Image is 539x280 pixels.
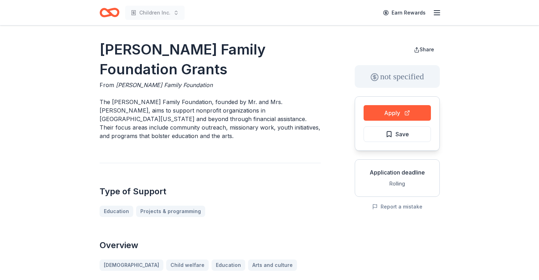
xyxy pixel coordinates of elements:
div: not specified [355,65,440,88]
h2: Type of Support [100,186,321,197]
a: Earn Rewards [379,6,430,19]
h2: Overview [100,240,321,251]
h1: [PERSON_NAME] Family Foundation Grants [100,40,321,79]
button: Apply [364,105,431,121]
a: Projects & programming [136,206,205,217]
button: Share [408,42,440,57]
div: From [100,81,321,89]
span: Children Inc. [139,8,170,17]
a: Home [100,4,119,21]
div: Application deadline [361,168,434,177]
div: Rolling [361,179,434,188]
span: Save [395,130,409,139]
button: Children Inc. [125,6,185,20]
span: [PERSON_NAME] Family Foundation [116,81,213,88]
a: Education [100,206,133,217]
button: Save [364,126,431,142]
p: The [PERSON_NAME] Family Foundation, founded by Mr. and Mrs. [PERSON_NAME], aims to support nonpr... [100,98,321,140]
button: Report a mistake [372,202,422,211]
span: Share [420,46,434,52]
